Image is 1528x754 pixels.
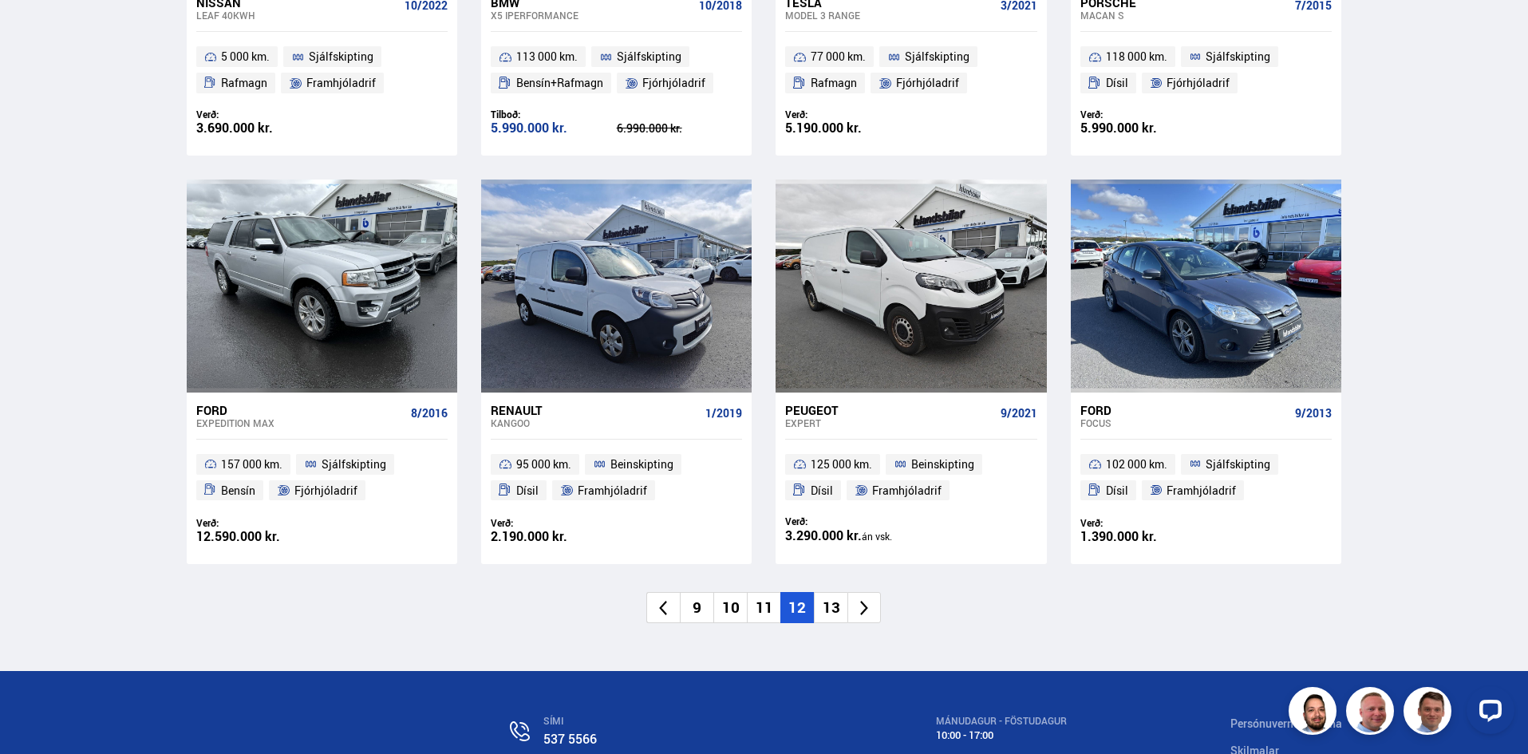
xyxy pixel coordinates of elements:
[196,109,322,120] div: Verð:
[491,517,617,529] div: Verð:
[491,10,693,21] div: X5 IPERFORMANCE
[1230,716,1342,731] a: Persónuverndarstefna
[617,123,743,134] div: 6.990.000 kr.
[221,455,282,474] span: 157 000 km.
[1080,417,1289,428] div: Focus
[811,47,866,66] span: 77 000 km.
[1206,455,1270,474] span: Sjálfskipting
[617,47,681,66] span: Sjálfskipting
[294,481,357,500] span: Fjórhjóladrif
[1080,10,1289,21] div: Macan S
[713,592,747,623] li: 10
[911,455,974,474] span: Beinskipting
[221,73,267,93] span: Rafmagn
[516,73,603,93] span: Bensín+Rafmagn
[510,721,530,741] img: n0V2lOsqF3l1V2iz.svg
[862,530,892,543] span: án vsk.
[1295,407,1332,420] span: 9/2013
[1080,517,1206,529] div: Verð:
[309,47,373,66] span: Sjálfskipting
[785,403,993,417] div: Peugeot
[936,729,1067,741] div: 10:00 - 17:00
[196,530,322,543] div: 12.590.000 kr.
[814,592,847,623] li: 13
[785,529,911,543] div: 3.290.000 kr.
[1080,403,1289,417] div: Ford
[642,73,705,93] span: Fjórhjóladrif
[578,481,647,500] span: Framhjóladrif
[1167,481,1236,500] span: Framhjóladrif
[1348,689,1396,737] img: siFngHWaQ9KaOqBr.png
[1106,481,1128,500] span: Dísil
[491,417,699,428] div: Kangoo
[491,403,699,417] div: Renault
[785,515,911,527] div: Verð:
[491,109,617,120] div: Tilboð:
[491,530,617,543] div: 2.190.000 kr.
[187,393,457,565] a: Ford Expedition MAX 8/2016 157 000 km. Sjálfskipting Bensín Fjórhjóladrif Verð: 12.590.000 kr.
[411,407,448,420] span: 8/2016
[905,47,969,66] span: Sjálfskipting
[491,121,617,135] div: 5.990.000 kr.
[785,121,911,135] div: 5.190.000 kr.
[896,73,959,93] span: Fjórhjóladrif
[1001,407,1037,420] span: 9/2021
[1206,47,1270,66] span: Sjálfskipting
[221,481,255,500] span: Bensín
[1106,455,1167,474] span: 102 000 km.
[481,393,752,565] a: Renault Kangoo 1/2019 95 000 km. Beinskipting Dísil Framhjóladrif Verð: 2.190.000 kr.
[221,47,270,66] span: 5 000 km.
[785,109,911,120] div: Verð:
[1080,121,1206,135] div: 5.990.000 kr.
[1406,689,1454,737] img: FbJEzSuNWCJXmdc-.webp
[785,417,993,428] div: Expert
[936,716,1067,727] div: MÁNUDAGUR - FÖSTUDAGUR
[747,592,780,623] li: 11
[516,47,578,66] span: 113 000 km.
[196,10,398,21] div: Leaf 40KWH
[1080,109,1206,120] div: Verð:
[776,393,1046,565] a: Peugeot Expert 9/2021 125 000 km. Beinskipting Dísil Framhjóladrif Verð: 3.290.000 kr.án vsk.
[516,455,571,474] span: 95 000 km.
[322,455,386,474] span: Sjálfskipting
[872,481,942,500] span: Framhjóladrif
[516,481,539,500] span: Dísil
[1080,530,1206,543] div: 1.390.000 kr.
[811,73,857,93] span: Rafmagn
[196,517,322,529] div: Verð:
[780,592,814,623] li: 12
[1071,393,1341,565] a: Ford Focus 9/2013 102 000 km. Sjálfskipting Dísil Framhjóladrif Verð: 1.390.000 kr.
[196,417,405,428] div: Expedition MAX
[196,403,405,417] div: Ford
[1167,73,1230,93] span: Fjórhjóladrif
[1106,47,1167,66] span: 118 000 km.
[680,592,713,623] li: 9
[543,716,772,727] div: SÍMI
[811,455,872,474] span: 125 000 km.
[1106,73,1128,93] span: Dísil
[785,10,993,21] div: Model 3 RANGE
[811,481,833,500] span: Dísil
[1454,680,1521,747] iframe: LiveChat chat widget
[196,121,322,135] div: 3.690.000 kr.
[705,407,742,420] span: 1/2019
[610,455,673,474] span: Beinskipting
[543,730,597,748] a: 537 5566
[1291,689,1339,737] img: nhp88E3Fdnt1Opn2.png
[306,73,376,93] span: Framhjóladrif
